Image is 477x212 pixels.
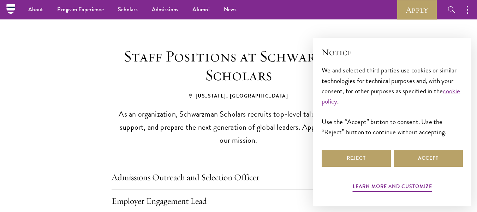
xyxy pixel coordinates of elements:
[353,182,432,193] button: Learn more and customize
[394,150,463,167] button: Accept
[322,86,460,106] a: cookie policy
[322,65,463,137] div: We and selected third parties use cookies or similar technologies for technical purposes and, wit...
[108,47,369,84] h3: Staff Positions at Schwarzman Scholars
[112,195,207,206] a: Employer Engagement Lead
[117,107,360,147] p: As an organization, Schwarzman Scholars recruits top-level talent to identify, support, and prepa...
[322,150,391,167] button: Reject
[112,172,260,183] a: Admissions Outreach and Selection Officer
[322,46,463,58] h2: Notice
[189,92,288,100] span: [US_STATE], [GEOGRAPHIC_DATA]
